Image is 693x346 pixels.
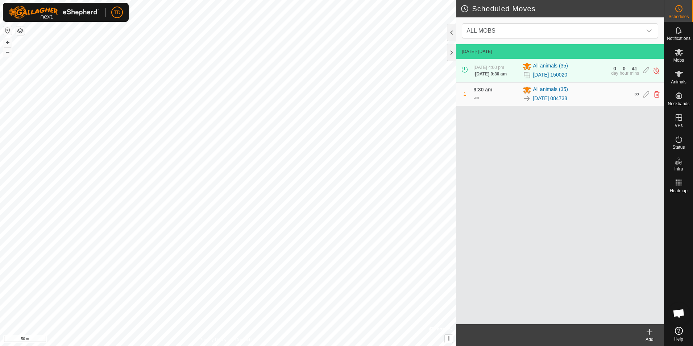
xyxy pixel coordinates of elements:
[613,66,616,71] div: 0
[632,66,638,71] div: 41
[667,36,690,41] span: Notifications
[16,26,25,35] button: Map Layers
[674,337,683,341] span: Help
[668,15,689,19] span: Schedules
[620,71,628,75] div: hour
[642,24,656,38] div: dropdown trigger
[523,94,531,103] img: To
[464,24,642,38] span: ALL MOBS
[460,4,664,13] h2: Scheduled Moves
[3,26,12,35] button: Reset Map
[464,91,466,97] span: 1
[634,90,639,98] span: ∞
[473,94,479,102] div: -
[9,6,99,19] img: Gallagher Logo
[445,335,453,343] button: i
[664,324,693,344] a: Help
[475,95,479,101] span: ∞
[533,71,567,79] a: [DATE] 150020
[473,65,504,70] span: [DATE] 4:00 pm
[653,67,660,74] img: Turn off schedule move
[235,337,257,343] a: Contact Us
[670,189,688,193] span: Heatmap
[671,80,686,84] span: Animals
[674,167,683,171] span: Infra
[462,49,476,54] span: [DATE]
[3,38,12,47] button: +
[114,9,121,16] span: TD
[473,71,507,77] div: -
[476,49,492,54] span: - [DATE]
[630,71,639,75] div: mins
[635,336,664,343] div: Add
[611,71,618,75] div: day
[475,71,507,77] span: [DATE] 9:30 am
[668,102,689,106] span: Neckbands
[199,337,227,343] a: Privacy Policy
[466,28,495,34] span: ALL MOBS
[673,58,684,62] span: Mobs
[533,86,568,94] span: All animals (35)
[672,145,685,149] span: Status
[3,48,12,56] button: –
[668,302,690,324] a: Open chat
[533,95,567,102] a: [DATE] 084738
[448,335,449,342] span: i
[473,87,492,92] span: 9:30 am
[533,62,568,71] span: All animals (35)
[675,123,682,128] span: VPs
[623,66,626,71] div: 0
